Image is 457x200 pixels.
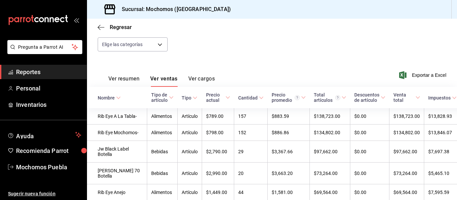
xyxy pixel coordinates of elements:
span: Sugerir nueva función [8,190,81,197]
td: $789.00 [202,108,234,125]
span: Tipo [182,95,197,101]
div: Impuestos [428,95,451,101]
span: Inventarios [16,100,81,109]
td: $886.86 [268,125,310,141]
td: $134,802.00 [389,125,424,141]
span: Venta total [393,92,420,103]
span: Tipo de artículo [151,92,174,103]
td: Bebidas [147,163,178,184]
td: Rib Eye A La Tabla- [87,108,147,125]
td: $73,264.00 [310,163,350,184]
td: Artículo [178,163,202,184]
td: $0.00 [350,163,389,184]
button: Exportar a Excel [400,71,446,79]
span: Mochomos Puebla [16,163,81,172]
button: Ver ventas [150,75,178,87]
div: Tipo de artículo [151,92,168,103]
td: $2,990.00 [202,163,234,184]
td: $883.59 [268,108,310,125]
td: [PERSON_NAME] 70 Botella [87,163,147,184]
td: Artículo [178,141,202,163]
div: Tipo [182,95,191,101]
svg: El total artículos considera cambios de precios en los artículos así como costos adicionales por ... [335,95,340,100]
td: $134,802.00 [310,125,350,141]
td: $3,367.66 [268,141,310,163]
span: Regresar [110,24,132,30]
td: $0.00 [350,108,389,125]
button: Ver cargos [188,75,215,87]
td: $73,264.00 [389,163,424,184]
h3: Sucursal: Mochomos ([GEOGRAPHIC_DATA]) [116,5,231,13]
td: Artículo [178,108,202,125]
span: Cantidad [238,95,264,101]
div: Venta total [393,92,414,103]
td: $798.00 [202,125,234,141]
td: 152 [234,125,268,141]
td: $138,723.00 [389,108,424,125]
span: Recomienda Parrot [16,146,81,155]
span: Impuestos [428,95,457,101]
td: $3,663.20 [268,163,310,184]
td: $2,790.00 [202,141,234,163]
span: Precio actual [206,92,230,103]
td: 157 [234,108,268,125]
td: Jw Black Label Botella [87,141,147,163]
div: Total artículos [314,92,340,103]
td: 29 [234,141,268,163]
td: 20 [234,163,268,184]
span: Precio promedio [272,92,306,103]
a: Pregunta a Parrot AI [5,48,82,55]
svg: Precio promedio = Total artículos / cantidad [295,95,300,100]
button: Regresar [98,24,132,30]
td: Rib Eye Mochomos- [87,125,147,141]
span: Descuentos de artículo [354,92,385,103]
span: Personal [16,84,81,93]
td: $138,723.00 [310,108,350,125]
div: Precio actual [206,92,224,103]
div: navigation tabs [108,75,215,87]
td: $0.00 [350,125,389,141]
span: Elige las categorías [102,41,143,48]
span: Ayuda [16,131,73,139]
td: Alimentos [147,125,178,141]
td: Bebidas [147,141,178,163]
span: Nombre [98,95,121,101]
div: Cantidad [238,95,258,101]
div: Precio promedio [272,92,300,103]
button: Pregunta a Parrot AI [7,40,82,54]
button: Ver resumen [108,75,140,87]
td: Alimentos [147,108,178,125]
span: Pregunta a Parrot AI [18,44,72,51]
div: Descuentos de artículo [354,92,379,103]
span: Reportes [16,67,81,76]
td: $97,662.00 [310,141,350,163]
td: $97,662.00 [389,141,424,163]
button: open_drawer_menu [74,17,79,23]
span: Total artículos [314,92,346,103]
td: $0.00 [350,141,389,163]
td: Artículo [178,125,202,141]
div: Nombre [98,95,115,101]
